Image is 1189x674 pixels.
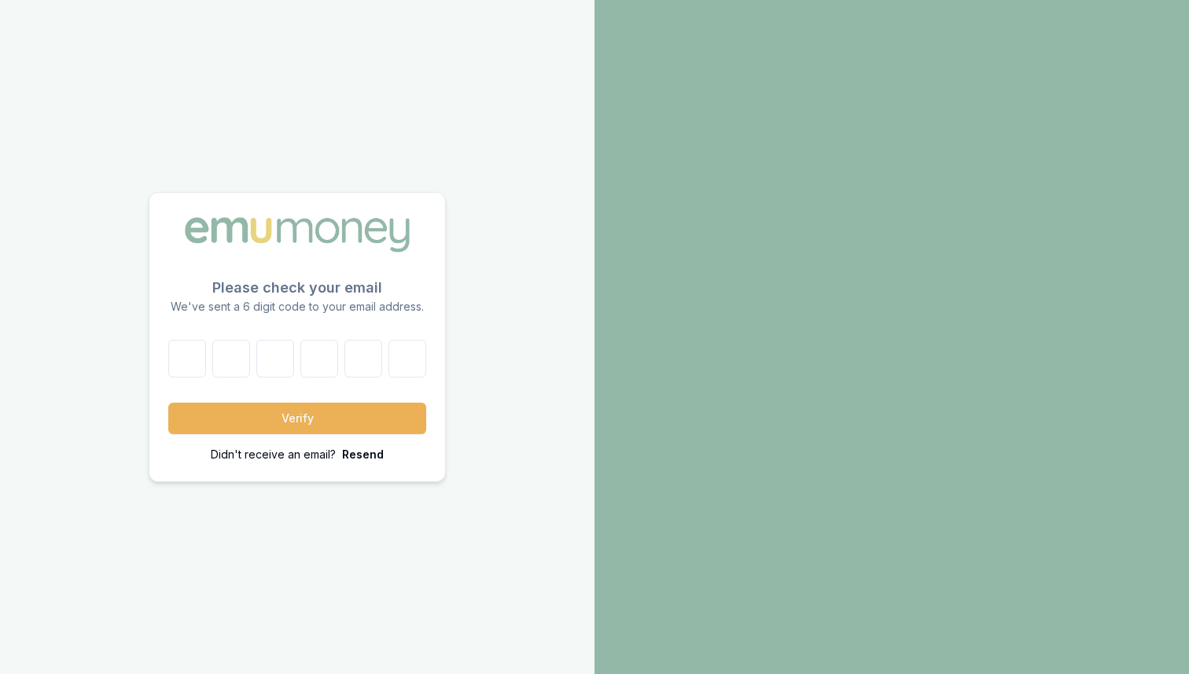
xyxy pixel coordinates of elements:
img: Emu Money Test [179,212,415,257]
p: We've sent a 6 digit code to your email address. [168,299,426,315]
p: Didn't receive an email? [211,447,336,462]
p: Resend [342,447,384,462]
button: Verify [168,403,426,434]
p: Please check your email [168,277,426,299]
